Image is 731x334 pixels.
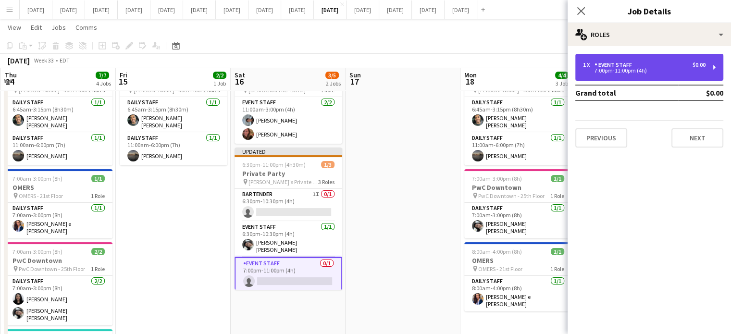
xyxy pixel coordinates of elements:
button: Next [671,128,723,148]
div: 1 x [583,62,595,68]
div: 7:00am-3:00pm (8h)2/2PwC Downtown PwC Downtown - 25th Floor1 RoleDaily Staff2/27:00am-3:00pm (8h)... [5,242,112,325]
app-job-card: 11:00am-3:00pm (4h)2/2[DEMOGRAPHIC_DATA] [DEMOGRAPHIC_DATA]1 RoleEvent Staff2/211:00am-3:00pm (4h... [235,63,342,144]
span: 1 Role [91,265,105,272]
span: Edit [31,23,42,32]
h3: Job Details [568,5,731,17]
h3: PwC Downtown [464,183,572,192]
span: Comms [75,23,97,32]
div: Event Staff [595,62,636,68]
app-card-role: Bartender1I0/16:30pm-10:30pm (4h) [235,189,342,222]
div: EDT [60,57,70,64]
h3: Private Party [235,169,342,178]
div: Updated [235,148,342,155]
app-card-role: Event Staff1/16:30pm-10:30pm (4h)[PERSON_NAME] [PERSON_NAME] [235,222,342,257]
a: Comms [72,21,101,34]
span: 1/1 [551,248,564,255]
td: Grand total [575,85,678,100]
app-card-role: Daily Staff1/111:00am-6:00pm (7h)[PERSON_NAME] [5,133,112,165]
span: 1 Role [550,265,564,272]
a: Edit [27,21,46,34]
span: Fri [120,71,127,79]
button: [DATE] [314,0,347,19]
span: 1/3 [321,161,335,168]
button: [DATE] [20,0,52,19]
span: 1/1 [91,175,105,182]
div: 7:00pm-11:00pm (4h) [583,68,706,73]
div: [DATE] [8,56,30,65]
button: [DATE] [150,0,183,19]
div: 1 Job [213,80,226,87]
span: 4/4 [555,72,569,79]
button: [DATE] [445,0,477,19]
a: View [4,21,25,34]
app-card-role: Daily Staff1/111:00am-6:00pm (7h)[PERSON_NAME] [120,133,227,165]
app-card-role: Daily Staff1/18:00am-4:00pm (8h)[PERSON_NAME] e [PERSON_NAME] [464,276,572,311]
span: [PERSON_NAME]'s Private Party [248,178,318,186]
span: 2/2 [213,72,226,79]
h3: OMERS [5,183,112,192]
span: 1 Role [550,192,564,199]
app-card-role: Event Staff0/17:00pm-11:00pm (4h) [235,257,342,292]
span: 6:30pm-11:00pm (4h30m) [242,161,306,168]
button: [DATE] [52,0,85,19]
span: Mon [464,71,477,79]
span: 3 Roles [318,178,335,186]
span: Week 33 [32,57,56,64]
span: PwC Downtown - 25th Floor [478,192,545,199]
app-card-role: Daily Staff2/27:00am-3:00pm (8h)[PERSON_NAME][PERSON_NAME] [PERSON_NAME] [5,276,112,325]
span: Sat [235,71,245,79]
app-job-card: 8:00am-4:00pm (8h)1/1OMERS OMERS - 21st Floor1 RoleDaily Staff1/18:00am-4:00pm (8h)[PERSON_NAME] ... [464,242,572,311]
app-card-role: Daily Staff1/17:00am-3:00pm (8h)[PERSON_NAME] [PERSON_NAME] [464,203,572,238]
span: 15 [118,76,127,87]
span: 1 Role [91,192,105,199]
span: 8:00am-4:00pm (8h) [472,248,522,255]
div: 4 Jobs [96,80,111,87]
button: [DATE] [85,0,118,19]
span: 2/2 [91,248,105,255]
button: [DATE] [281,0,314,19]
app-job-card: 6:45am-6:00pm (11h15m)2/2[PERSON_NAME] [PERSON_NAME] - 40th Floor2 RolesDaily Staff1/16:45am-3:15... [120,63,227,165]
h3: OMERS [464,256,572,265]
button: Previous [575,128,627,148]
app-card-role: Daily Staff1/17:00am-3:00pm (8h)[PERSON_NAME] e [PERSON_NAME] [5,203,112,238]
app-job-card: 7:00am-3:00pm (8h)1/1OMERS OMERS - 21st Floor1 RoleDaily Staff1/17:00am-3:00pm (8h)[PERSON_NAME] ... [5,169,112,238]
span: 7:00am-3:00pm (8h) [472,175,522,182]
span: 7:00am-3:00pm (8h) [12,175,62,182]
span: View [8,23,21,32]
button: [DATE] [248,0,281,19]
app-card-role: Daily Staff1/16:45am-3:15pm (8h30m)[PERSON_NAME] [PERSON_NAME] [120,97,227,133]
span: Thu [5,71,17,79]
span: 7:00am-3:00pm (8h) [12,248,62,255]
span: 7/7 [96,72,109,79]
div: 2 Jobs [326,80,341,87]
h3: PwC Downtown [5,256,112,265]
app-job-card: Updated6:30pm-11:00pm (4h30m)1/3Private Party [PERSON_NAME]'s Private Party3 RolesBartender1I0/16... [235,148,342,290]
app-card-role: Daily Staff1/16:45am-3:15pm (8h30m)[PERSON_NAME] [PERSON_NAME] [5,97,112,133]
td: $0.00 [678,85,723,100]
span: OMERS - 21st Floor [478,265,522,272]
app-job-card: 6:45am-6:00pm (11h15m)2/2[PERSON_NAME] [PERSON_NAME] - 40th Floor2 RolesDaily Staff1/16:45am-3:15... [464,63,572,165]
div: $0.00 [693,62,706,68]
app-card-role: Event Staff2/211:00am-3:00pm (4h)[PERSON_NAME][PERSON_NAME] [235,97,342,144]
span: 14 [3,76,17,87]
app-job-card: 7:00am-3:00pm (8h)1/1PwC Downtown PwC Downtown - 25th Floor1 RoleDaily Staff1/17:00am-3:00pm (8h)... [464,169,572,238]
button: [DATE] [412,0,445,19]
button: [DATE] [118,0,150,19]
div: Roles [568,23,731,46]
span: 3/5 [325,72,339,79]
span: 17 [348,76,361,87]
button: [DATE] [379,0,412,19]
span: Sun [349,71,361,79]
app-job-card: 6:45am-6:00pm (11h15m)2/2[PERSON_NAME] [PERSON_NAME] - 40th Floor2 RolesDaily Staff1/16:45am-3:15... [5,63,112,165]
app-card-role: Daily Staff1/16:45am-3:15pm (8h30m)[PERSON_NAME] [PERSON_NAME] [464,97,572,133]
span: 1/1 [551,175,564,182]
span: PwC Downtown - 25th Floor [19,265,85,272]
app-card-role: Daily Staff1/111:00am-6:00pm (7h)[PERSON_NAME] [464,133,572,165]
span: Jobs [51,23,66,32]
